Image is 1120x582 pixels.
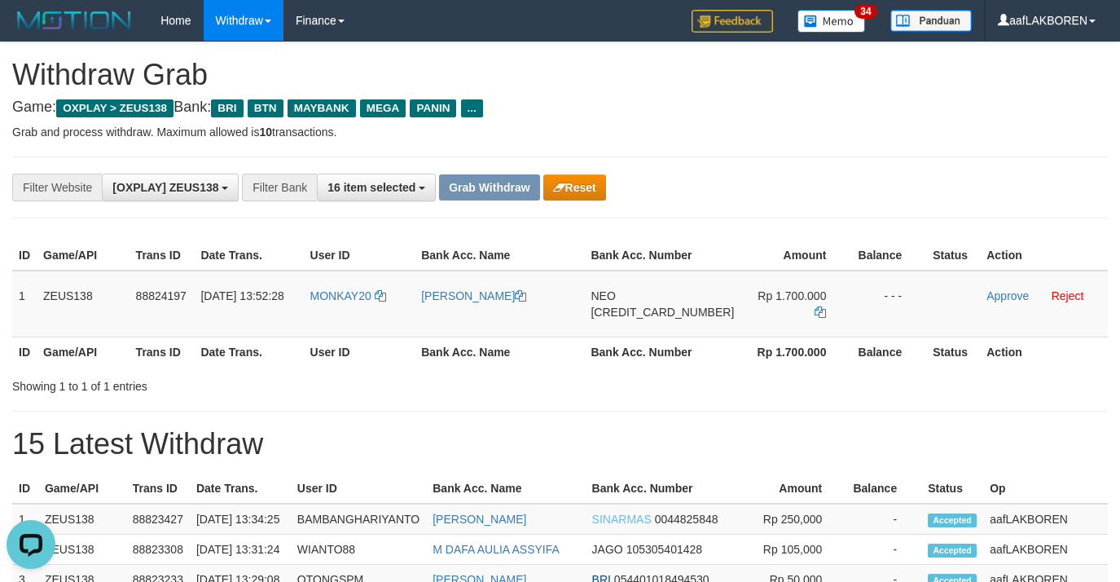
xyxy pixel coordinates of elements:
span: 16 item selected [327,181,415,194]
a: Reject [1052,289,1084,302]
img: Button%20Memo.svg [797,10,866,33]
td: Rp 250,000 [741,504,846,535]
th: User ID [304,240,415,271]
td: - [846,535,921,565]
a: Copy 1700000 to clipboard [815,306,826,319]
span: SINARMAS [592,513,652,526]
th: Action [980,337,1108,367]
th: Action [980,240,1108,271]
a: Approve [986,289,1029,302]
th: Bank Acc. Number [586,474,742,504]
td: aafLAKBOREN [983,535,1108,565]
td: 88823427 [126,504,190,535]
th: Game/API [37,337,130,367]
span: PANIN [410,99,456,117]
button: [OXPLAY] ZEUS138 [102,174,239,201]
h4: Game: Bank: [12,99,1108,116]
a: [PERSON_NAME] [433,513,526,526]
th: Bank Acc. Number [584,337,740,367]
button: Reset [543,174,606,201]
span: Copy 105305401428 to clipboard [626,543,702,556]
th: Balance [846,474,921,504]
span: Copy 5859459181258384 to clipboard [591,306,734,319]
td: ZEUS138 [37,271,130,337]
th: Date Trans. [194,337,303,367]
span: MONKAY20 [310,289,371,302]
td: - - - [850,271,926,337]
th: Trans ID [130,240,195,271]
a: [PERSON_NAME] [421,289,526,302]
button: Open LiveChat chat widget [7,7,55,55]
th: Rp 1.700.000 [740,337,850,367]
td: aafLAKBOREN [983,504,1108,535]
span: [OXPLAY] ZEUS138 [112,181,218,194]
span: MAYBANK [288,99,356,117]
span: Accepted [928,544,977,558]
strong: 10 [259,126,272,139]
p: Grab and process withdraw. Maximum allowed is transactions. [12,124,1108,140]
td: BAMBANGHARIYANTO [291,504,426,535]
td: - [846,504,921,535]
td: 1 [12,271,37,337]
th: Game/API [37,240,130,271]
img: MOTION_logo.png [12,8,136,33]
span: [DATE] 13:52:28 [200,289,283,302]
th: Date Trans. [194,240,303,271]
th: Bank Acc. Number [584,240,740,271]
th: Status [921,474,983,504]
th: Status [926,337,980,367]
th: Bank Acc. Name [415,240,584,271]
th: Game/API [38,474,126,504]
th: Bank Acc. Name [415,337,584,367]
a: MONKAY20 [310,289,386,302]
td: Rp 105,000 [741,535,846,565]
td: [DATE] 13:31:24 [190,535,291,565]
th: Trans ID [130,337,195,367]
span: 88824197 [136,289,187,302]
th: Bank Acc. Name [426,474,585,504]
td: ZEUS138 [38,504,126,535]
th: ID [12,337,37,367]
span: OXPLAY > ZEUS138 [56,99,173,117]
td: [DATE] 13:34:25 [190,504,291,535]
td: ZEUS138 [38,535,126,565]
th: Status [926,240,980,271]
button: Grab Withdraw [439,174,539,201]
span: MEGA [360,99,406,117]
span: Rp 1.700.000 [758,289,826,302]
h1: 15 Latest Withdraw [12,428,1108,461]
div: Filter Website [12,174,102,201]
img: panduan.png [890,10,972,32]
th: Amount [741,474,846,504]
span: Copy 0044825848 to clipboard [655,513,718,526]
th: Balance [850,337,926,367]
th: Trans ID [126,474,190,504]
td: WIANTO88 [291,535,426,565]
th: Balance [850,240,926,271]
h1: Withdraw Grab [12,59,1108,91]
div: Filter Bank [242,174,317,201]
img: Feedback.jpg [692,10,773,33]
span: BRI [211,99,243,117]
th: ID [12,240,37,271]
td: 88823308 [126,535,190,565]
button: 16 item selected [317,174,436,201]
span: NEO [591,289,615,302]
th: Op [983,474,1108,504]
a: M DAFA AULIA ASSYIFA [433,543,560,556]
span: Accepted [928,514,977,527]
span: 34 [854,4,876,19]
th: Date Trans. [190,474,291,504]
th: User ID [291,474,426,504]
div: Showing 1 to 1 of 1 entries [12,372,455,395]
td: 1 [12,504,38,535]
span: JAGO [592,543,623,556]
th: ID [12,474,38,504]
th: Amount [740,240,850,271]
span: ... [461,99,483,117]
span: BTN [248,99,283,117]
th: User ID [304,337,415,367]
